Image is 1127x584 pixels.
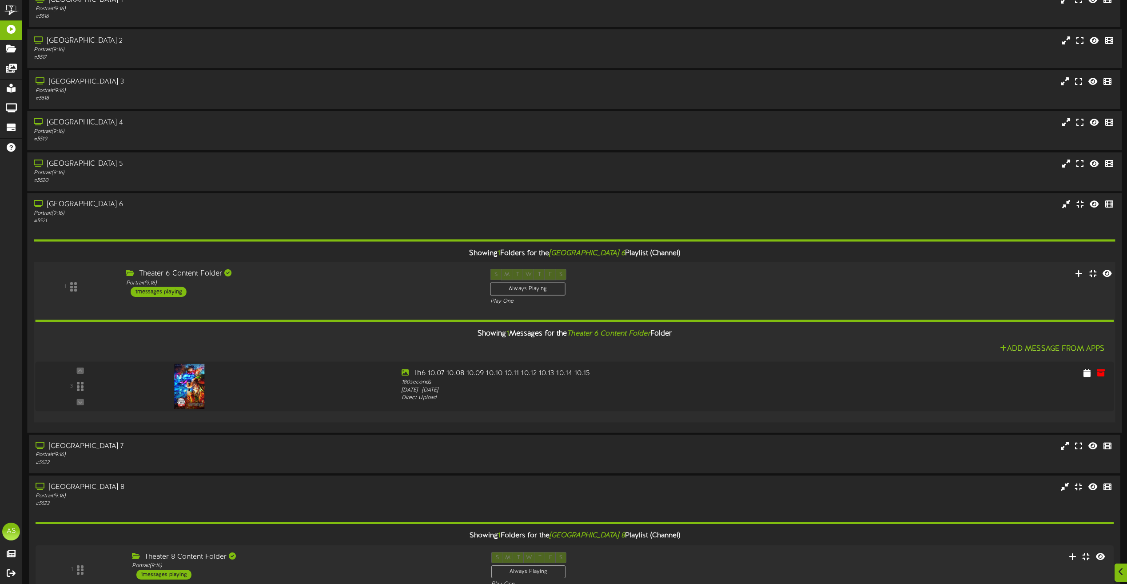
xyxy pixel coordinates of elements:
div: Direct Upload [402,394,837,401]
div: # 5521 [34,217,477,225]
div: # 5522 [36,459,477,467]
div: AS [2,523,20,540]
div: Portrait ( 9:16 ) [36,451,477,459]
i: [GEOGRAPHIC_DATA] 8 [550,532,625,540]
div: Showing Messages for the Folder [28,324,1121,344]
div: 1 messages playing [131,287,187,296]
div: Play One [490,298,750,305]
div: Portrait ( 9:16 ) [34,210,477,217]
div: [DATE] - [DATE] [402,386,837,394]
div: # 5520 [34,177,477,184]
div: Theater 8 Content Folder [132,552,478,562]
div: Theater 6 Content Folder [126,269,477,279]
div: # 5518 [36,95,477,102]
div: Always Playing [490,282,565,296]
div: Portrait ( 9:16 ) [34,169,477,176]
div: [GEOGRAPHIC_DATA] 2 [34,36,477,46]
span: 1 [498,249,500,257]
div: Portrait ( 9:16 ) [126,279,477,287]
div: [GEOGRAPHIC_DATA] 3 [36,77,477,87]
div: [GEOGRAPHIC_DATA] 6 [34,200,477,210]
div: Showing Folders for the Playlist (Channel) [29,526,1120,545]
div: Portrait ( 9:16 ) [34,128,477,136]
div: # 5516 [36,13,477,20]
div: Portrait ( 9:16 ) [36,492,477,500]
div: Showing Folders for the Playlist (Channel) [27,244,1122,263]
div: Always Playing [491,565,565,578]
div: Th6 10.07 10.08 10.09 10.10 10.11 10.12 10.13 10.14 10.15 [402,368,837,379]
div: [GEOGRAPHIC_DATA] 7 [36,441,477,452]
div: 1 messages playing [136,570,191,580]
img: 09b9d777-fb98-4a3f-9dee-9eed1ad24a6a.png [175,364,205,408]
div: Portrait ( 9:16 ) [34,46,477,54]
div: 180 seconds [402,379,837,386]
div: [GEOGRAPHIC_DATA] 8 [36,482,477,492]
div: Portrait ( 9:16 ) [132,562,478,570]
div: # 5519 [34,136,477,143]
div: # 5517 [34,54,477,61]
span: 1 [506,330,509,338]
div: # 5523 [36,500,477,508]
button: Add Message From Apps [997,344,1107,355]
i: [GEOGRAPHIC_DATA] 6 [549,249,625,257]
div: [GEOGRAPHIC_DATA] 5 [34,159,477,169]
div: Portrait ( 9:16 ) [36,87,477,95]
div: Portrait ( 9:16 ) [36,5,477,13]
div: [GEOGRAPHIC_DATA] 4 [34,118,477,128]
i: Theater 6 Content Folder [567,330,650,338]
span: 1 [498,532,501,540]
